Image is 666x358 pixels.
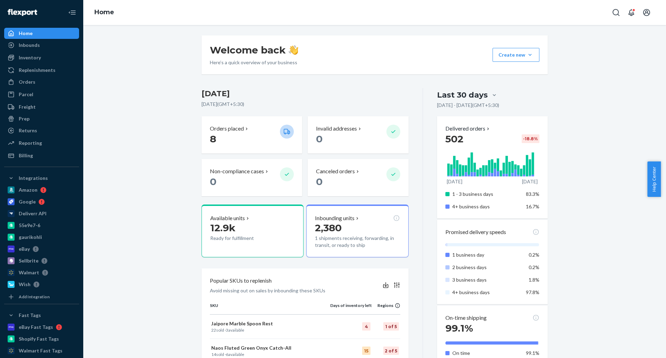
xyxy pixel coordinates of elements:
[437,90,488,100] div: Last 30 days
[308,159,408,196] button: Canceled orders 0
[383,347,399,355] div: 2 of 5
[202,205,304,257] button: Available units12.9kReady for fulfillment
[452,191,521,198] p: 1 - 3 business days
[4,333,79,344] a: Shopify Fast Tags
[362,347,370,355] div: 15
[210,302,330,314] th: SKU
[210,133,216,145] span: 8
[210,44,298,56] h1: Welcome back
[211,320,329,327] p: Jaipore Marble Spoon Rest
[210,176,216,188] span: 0
[452,251,521,258] p: 1 business day
[19,245,30,252] div: eBay
[526,191,539,197] span: 83.3%
[306,205,408,257] button: Inbounding units2,3801 shipments receiving, forwarding, in transit, or ready to ship
[315,214,355,222] p: Inbounding units
[19,312,41,319] div: Fast Tags
[211,327,329,333] p: sold · available
[529,252,539,258] span: 0.2%
[211,327,216,333] span: 22
[4,243,79,255] a: eBay
[315,222,342,234] span: 2,380
[493,48,539,62] button: Create new
[4,255,79,266] a: Sellbrite
[19,186,37,193] div: Amazon
[445,314,487,322] p: On-time shipping
[624,6,638,19] button: Open notifications
[4,184,79,195] a: Amazon
[4,125,79,136] a: Returns
[4,267,79,278] a: Walmart
[452,289,521,296] p: 4+ business days
[4,345,79,356] a: Walmart Fast Tags
[445,228,506,236] p: Promised delivery speeds
[316,133,323,145] span: 0
[202,88,409,99] h3: [DATE]
[210,214,245,222] p: Available units
[65,6,79,19] button: Close Navigation
[210,235,274,242] p: Ready for fulfillment
[445,322,473,334] span: 99.1%
[362,322,370,331] div: 4
[19,175,48,182] div: Integrations
[647,161,661,197] span: Help Center
[19,140,42,147] div: Reporting
[437,102,499,109] p: [DATE] - [DATE] ( GMT+5:30 )
[4,173,79,184] button: Integrations
[210,125,244,133] p: Orders placed
[4,232,79,243] a: gaurikohli
[211,351,329,357] p: sold · available
[452,350,521,357] p: On time
[4,65,79,76] a: Replenishments
[4,220,79,231] a: 55e9e7-6
[316,167,355,175] p: Canceled orders
[19,234,42,241] div: gaurikohli
[4,89,79,100] a: Parcel
[316,125,357,133] p: Invalid addresses
[19,281,31,288] div: Wish
[19,269,39,276] div: Walmart
[226,352,228,357] span: 6
[4,150,79,161] a: Billing
[4,101,79,113] a: Freight
[19,324,53,331] div: eBay Fast Tags
[210,222,236,234] span: 12.9k
[89,2,120,23] ol: breadcrumbs
[19,30,33,37] div: Home
[526,350,539,356] span: 99.1%
[4,208,79,219] a: Deliverr API
[4,76,79,88] a: Orders
[19,127,37,134] div: Returns
[19,198,36,205] div: Google
[289,45,298,55] img: hand-wave emoji
[226,327,228,333] span: 3
[447,178,462,185] p: [DATE]
[19,210,46,217] div: Deliverr API
[19,78,35,85] div: Orders
[19,347,62,354] div: Walmart Fast Tags
[4,28,79,39] a: Home
[210,277,272,285] p: Popular SKUs to replenish
[19,257,39,264] div: Sellbrite
[4,113,79,124] a: Prep
[522,134,539,143] div: -18.8 %
[19,67,55,74] div: Replenishments
[19,152,33,159] div: Billing
[308,116,408,153] button: Invalid addresses 0
[4,293,79,301] a: Add Integration
[445,125,491,133] button: Delivered orders
[19,335,59,342] div: Shopify Fast Tags
[452,264,521,271] p: 2 business days
[526,289,539,295] span: 97.8%
[383,322,399,331] div: 1 of 5
[445,133,463,145] span: 502
[372,302,400,308] div: Regions
[19,54,41,61] div: Inventory
[529,264,539,270] span: 0.2%
[211,344,329,351] p: Naos Fluted Green Onyx Catch-All
[94,8,114,16] a: Home
[202,116,302,153] button: Orders placed 8
[4,310,79,321] button: Fast Tags
[19,115,29,122] div: Prep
